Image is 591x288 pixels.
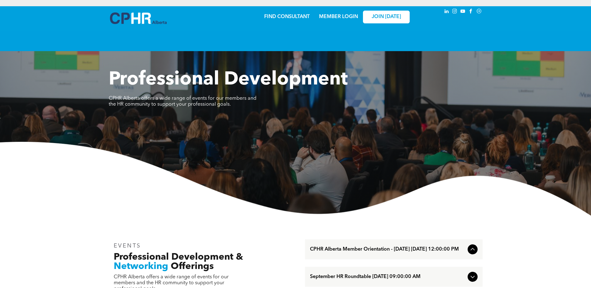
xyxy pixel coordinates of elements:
[110,12,167,24] img: A blue and white logo for cp alberta
[109,70,348,89] span: Professional Development
[171,262,214,271] span: Offerings
[114,252,243,262] span: Professional Development &
[310,274,465,280] span: September HR Roundtable [DATE] 09:00:00 AM
[310,247,465,252] span: CPHR Alberta Member Orientation - [DATE] [DATE] 12:00:00 PM
[319,14,358,19] a: MEMBER LOGIN
[476,8,483,16] a: Social network
[114,262,168,271] span: Networking
[443,8,450,16] a: linkedin
[372,14,401,20] span: JOIN [DATE]
[114,243,141,249] span: EVENTS
[451,8,458,16] a: instagram
[264,14,310,19] a: FIND CONSULTANT
[460,8,466,16] a: youtube
[468,8,474,16] a: facebook
[363,11,410,23] a: JOIN [DATE]
[109,96,256,107] span: CPHR Alberta offers a wide range of events for our members and the HR community to support your p...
